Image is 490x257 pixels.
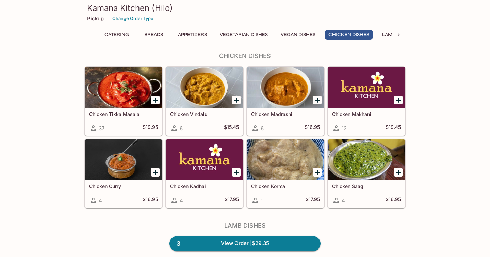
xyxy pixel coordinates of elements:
[394,96,403,104] button: Add Chicken Makhani
[170,111,239,117] h5: Chicken Vindalu
[173,239,184,248] span: 3
[85,139,162,208] a: Chicken Curry4$16.95
[87,15,104,22] p: Pickup
[109,13,157,24] button: Change Order Type
[166,139,243,180] div: Chicken Kadhai
[101,30,133,40] button: Catering
[166,67,243,136] a: Chicken Vindalu6$15.45
[342,125,347,132] span: 12
[151,96,160,104] button: Add Chicken Tikka Masala
[313,96,322,104] button: Add Chicken Madrashi
[180,197,183,204] span: 4
[332,111,401,117] h5: Chicken Makhani
[174,30,211,40] button: Appetizers
[99,197,102,204] span: 4
[169,236,321,251] a: 3View Order |$29.35
[85,67,162,108] div: Chicken Tikka Masala
[328,139,405,208] a: Chicken Saag4$16.95
[232,96,241,104] button: Add Chicken Vindalu
[394,168,403,177] button: Add Chicken Saag
[232,168,241,177] button: Add Chicken Kadhai
[143,124,158,132] h5: $19.95
[386,124,401,132] h5: $19.45
[313,168,322,177] button: Add Chicken Korma
[261,125,264,132] span: 6
[224,124,239,132] h5: $15.45
[342,197,345,204] span: 4
[277,30,319,40] button: Vegan Dishes
[151,168,160,177] button: Add Chicken Curry
[261,197,263,204] span: 1
[247,139,324,180] div: Chicken Korma
[87,3,403,13] h3: Kamana Kitchen (Hilo)
[170,183,239,189] h5: Chicken Kadhai
[85,139,162,180] div: Chicken Curry
[328,139,405,180] div: Chicken Saag
[305,124,320,132] h5: $16.95
[247,67,324,108] div: Chicken Madrashi
[325,30,373,40] button: Chicken Dishes
[225,196,239,205] h5: $17.95
[85,67,162,136] a: Chicken Tikka Masala37$19.95
[251,183,320,189] h5: Chicken Korma
[89,111,158,117] h5: Chicken Tikka Masala
[247,67,324,136] a: Chicken Madrashi6$16.95
[386,196,401,205] h5: $16.95
[143,196,158,205] h5: $16.95
[99,125,104,132] span: 37
[216,30,272,40] button: Vegetarian Dishes
[247,139,324,208] a: Chicken Korma1$17.95
[84,52,406,60] h4: Chicken Dishes
[89,183,158,189] h5: Chicken Curry
[328,67,405,108] div: Chicken Makhani
[138,30,169,40] button: Breads
[378,30,417,40] button: Lamb Dishes
[84,222,406,229] h4: Lamb Dishes
[166,67,243,108] div: Chicken Vindalu
[328,67,405,136] a: Chicken Makhani12$19.45
[166,139,243,208] a: Chicken Kadhai4$17.95
[180,125,183,132] span: 6
[251,111,320,117] h5: Chicken Madrashi
[306,196,320,205] h5: $17.95
[332,183,401,189] h5: Chicken Saag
